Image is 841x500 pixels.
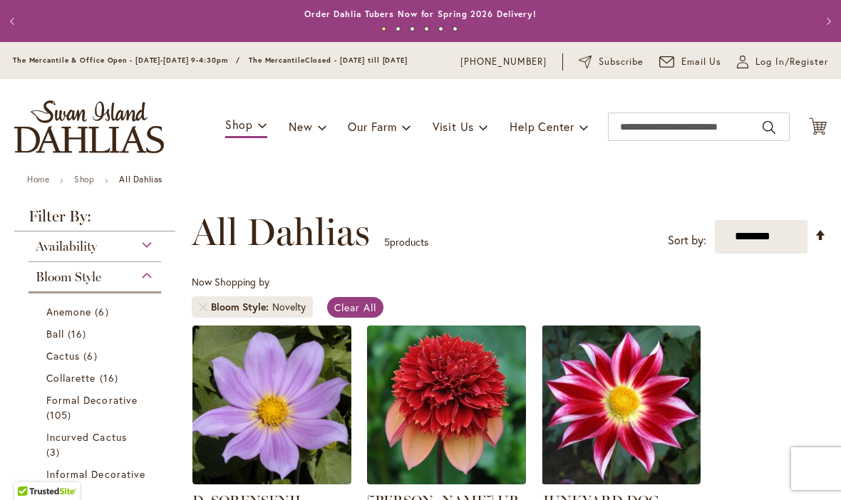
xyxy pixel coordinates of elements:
span: Bloom Style [36,269,101,285]
button: 6 of 6 [453,26,458,31]
button: 2 of 6 [396,26,401,31]
span: Ball [46,327,64,340]
button: Next [812,7,841,36]
a: Cactus 6 [46,348,147,363]
a: Email Us [659,55,722,69]
span: Closed - [DATE] till [DATE] [305,56,408,65]
span: 118 [46,481,73,496]
span: 6 [83,348,100,363]
a: Order Dahlia Tubers Now for Spring 2026 Delivery! [304,9,537,19]
button: 3 of 6 [410,26,415,31]
span: Email Us [681,55,722,69]
a: Log In/Register [737,55,828,69]
span: Incurved Cactus [46,430,127,444]
a: GITTY UP [367,474,526,487]
span: 5 [384,235,390,249]
div: Novelty [272,300,306,314]
a: store logo [14,100,164,153]
span: Cactus [46,349,80,363]
button: 4 of 6 [424,26,429,31]
span: Subscribe [599,55,644,69]
span: Now Shopping by [192,275,269,288]
span: Shop [225,117,253,132]
button: 5 of 6 [438,26,443,31]
strong: All Dahlias [119,174,162,184]
p: products [384,231,428,254]
span: The Mercantile & Office Open - [DATE]-[DATE] 9-4:30pm / The Mercantile [13,56,305,65]
strong: Filter By: [14,209,175,231]
span: Bloom Style [211,300,272,314]
a: Ball 16 [46,326,147,341]
span: Collarette [46,371,96,385]
img: GITTY UP [367,325,526,484]
span: Informal Decorative [46,467,145,481]
span: Clear All [334,301,376,314]
a: Home [27,174,49,184]
button: 1 of 6 [381,26,386,31]
a: Subscribe [579,55,644,69]
a: Anemone 6 [46,304,147,319]
a: [PHONE_NUMBER] [460,55,547,69]
a: Shop [74,174,94,184]
iframe: Launch Accessibility Center [11,449,51,489]
span: 16 [100,370,122,385]
a: Collarette 16 [46,370,147,385]
span: 105 [46,407,75,422]
span: Log In/Register [755,55,828,69]
span: 16 [68,326,90,341]
span: Our Farm [348,119,396,134]
img: JUNKYARD DOG [542,325,701,484]
span: All Dahlias [192,211,370,254]
a: JUNKYARD DOG [542,474,701,487]
a: Incurved Cactus 3 [46,429,147,459]
a: D. SORENSENII [192,474,351,487]
span: Formal Decorative [46,393,138,407]
span: Visit Us [433,119,474,134]
span: New [289,119,312,134]
img: D. SORENSENII [192,325,351,484]
span: Availability [36,239,97,254]
a: Informal Decorative 118 [46,467,147,496]
a: Formal Decorative 105 [46,392,147,422]
span: 3 [46,444,63,459]
a: Remove Bloom Style Novelty [199,303,207,311]
span: Anemone [46,305,91,318]
a: Clear All [327,297,383,318]
span: Help Center [510,119,574,134]
span: 6 [95,304,112,319]
label: Sort by: [668,227,706,254]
